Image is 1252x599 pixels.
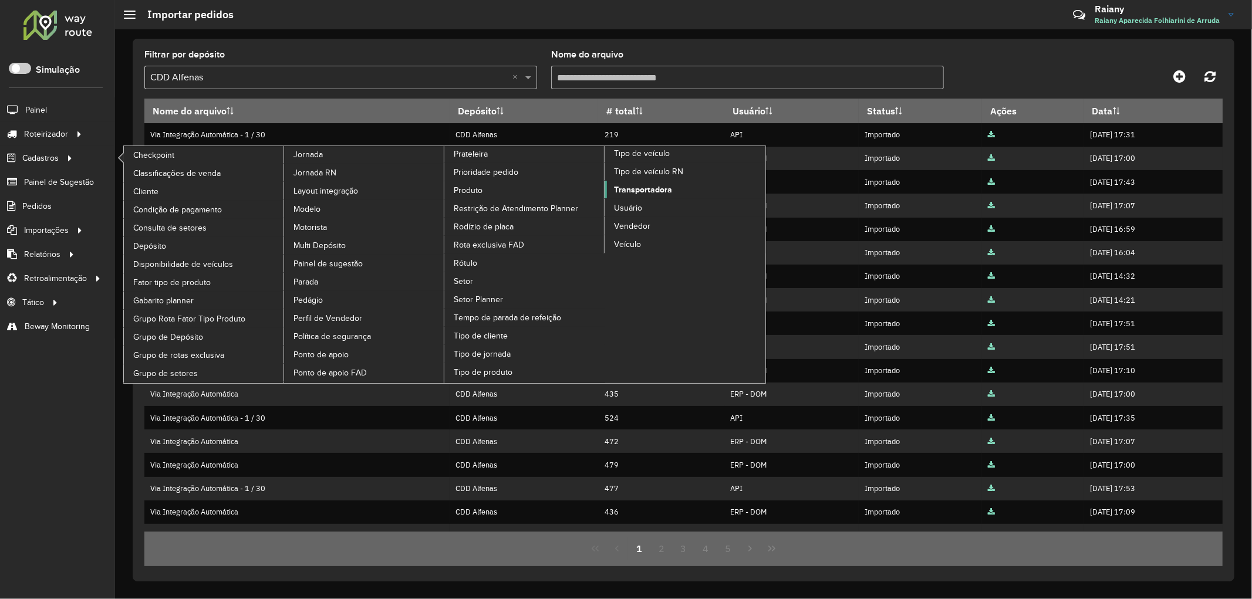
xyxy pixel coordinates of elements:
[598,477,724,500] td: 477
[293,276,318,288] span: Parada
[444,363,605,381] a: Tipo de produto
[650,537,673,560] button: 2
[444,290,605,308] a: Setor Planner
[133,167,221,180] span: Classificações de venda
[1095,4,1220,15] h3: Raiany
[450,477,598,500] td: CDD Alfenas
[724,335,859,358] td: API
[598,500,724,524] td: 436
[124,182,285,200] a: Cliente
[144,99,450,123] th: Nome do arquivo
[605,181,765,198] a: Transportadora
[859,241,982,265] td: Importado
[598,453,724,476] td: 479
[454,275,473,287] span: Setor
[454,312,561,324] span: Tempo de parada de refeição
[717,537,739,560] button: 5
[124,219,285,236] a: Consulta de setores
[988,389,995,399] a: Arquivo completo
[859,429,982,453] td: Importado
[614,165,683,178] span: Tipo de veículo RN
[36,63,80,77] label: Simulação
[739,537,761,560] button: Next Page
[293,330,371,343] span: Política de segurança
[988,436,995,446] a: Arquivo completo
[1084,312,1222,335] td: [DATE] 17:51
[859,170,982,194] td: Importado
[605,217,765,235] a: Vendedor
[454,293,503,306] span: Setor Planner
[24,176,94,188] span: Painel de Sugestão
[124,346,285,364] a: Grupo de rotas exclusiva
[1084,383,1222,406] td: [DATE] 17:00
[512,70,522,84] span: Clear all
[284,364,445,381] a: Ponto de apoio FAD
[133,149,174,161] span: Checkpoint
[454,221,514,233] span: Rodízio de placa
[284,291,445,309] a: Pedágio
[133,295,194,307] span: Gabarito planner
[144,429,450,453] td: Via Integração Automática
[24,128,68,140] span: Roteirizador
[24,272,87,285] span: Retroalimentação
[605,163,765,180] a: Tipo de veículo RN
[136,8,234,21] h2: Importar pedidos
[284,200,445,218] a: Modelo
[988,248,995,258] a: Arquivo completo
[988,130,995,140] a: Arquivo completo
[454,239,524,251] span: Rota exclusiva FAD
[284,146,605,383] a: Prateleira
[22,200,52,212] span: Pedidos
[988,224,995,234] a: Arquivo completo
[454,257,477,269] span: Rótulo
[598,383,724,406] td: 435
[605,199,765,216] a: Usuário
[293,221,327,233] span: Motorista
[454,348,511,360] span: Tipo de jornada
[988,530,995,540] a: Arquivo completo
[124,237,285,255] a: Depósito
[454,148,488,160] span: Prateleira
[144,477,450,500] td: Via Integração Automática - 1 / 30
[450,123,598,147] td: CDD Alfenas
[673,537,695,560] button: 3
[25,104,47,116] span: Painel
[444,309,605,326] a: Tempo de parada de refeição
[25,320,90,333] span: Beway Monitoring
[124,146,285,164] a: Checkpoint
[724,477,859,500] td: API
[724,500,859,524] td: ERP - DOM
[724,453,859,476] td: ERP - DOM
[284,164,445,181] a: Jornada RN
[1084,477,1222,500] td: [DATE] 17:53
[133,331,203,343] span: Grupo de Depósito
[1084,453,1222,476] td: [DATE] 17:00
[724,194,859,217] td: ERP - DOM
[724,265,859,288] td: ERP - DOM
[454,184,482,197] span: Produto
[450,383,598,406] td: CDD Alfenas
[614,220,650,232] span: Vendedor
[293,294,323,306] span: Pedágio
[444,199,605,217] a: Restrição de Atendimento Planner
[598,99,724,123] th: # total
[988,295,995,305] a: Arquivo completo
[293,312,362,324] span: Perfil de Vendedor
[124,273,285,291] a: Fator tipo de produto
[598,524,724,547] td: 474
[988,177,995,187] a: Arquivo completo
[614,238,641,251] span: Veículo
[22,152,59,164] span: Cadastros
[694,537,717,560] button: 4
[859,99,982,123] th: Status
[1084,123,1222,147] td: [DATE] 17:31
[724,241,859,265] td: API
[1084,500,1222,524] td: [DATE] 17:09
[284,327,445,345] a: Política de segurança
[144,500,450,524] td: Via Integração Automática
[988,413,995,423] a: Arquivo completo
[22,296,44,309] span: Tático
[1084,429,1222,453] td: [DATE] 17:07
[133,240,166,252] span: Depósito
[988,201,995,211] a: Arquivo completo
